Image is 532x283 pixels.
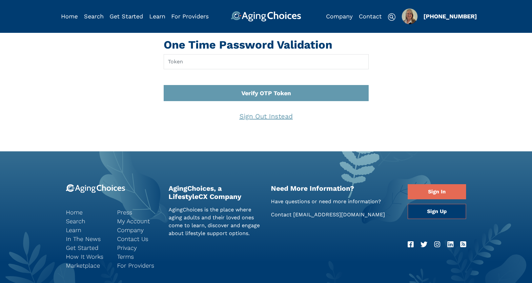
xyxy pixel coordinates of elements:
[169,184,261,201] h2: AgingChoices, a LifestyleCX Company
[169,206,261,237] p: AgingChoices is the place where aging adults and their loved ones come to learn, discover and eng...
[271,198,398,206] p: Have questions or need more information?
[231,11,301,22] img: AgingChoices
[66,234,107,243] a: In The News
[66,261,107,270] a: Marketplace
[117,243,158,252] a: Privacy
[359,13,382,20] a: Contact
[149,13,165,20] a: Learn
[402,9,418,24] img: 0d6ac745-f77c-4484-9392-b54ca61ede62.jpg
[117,261,158,270] a: For Providers
[408,239,414,250] a: Facebook
[117,208,158,217] a: Press
[388,13,396,21] img: search-icon.svg
[61,13,78,20] a: Home
[420,239,427,250] a: Twitter
[447,239,453,250] a: LinkedIn
[460,239,466,250] a: RSS Feed
[402,9,418,24] div: Popover trigger
[408,204,466,219] a: Sign Up
[117,252,158,261] a: Terms
[66,243,107,252] a: Get Started
[84,13,104,20] a: Search
[171,13,209,20] a: For Providers
[326,13,353,20] a: Company
[66,252,107,261] a: How It Works
[84,11,104,22] div: Popover trigger
[408,184,466,199] a: Sign In
[164,54,369,69] input: Token
[164,38,369,52] h1: One Time Password Validation
[117,226,158,234] a: Company
[66,208,107,217] a: Home
[117,234,158,243] a: Contact Us
[271,184,398,192] h2: Need More Information?
[164,85,369,101] button: Verify OTP Token
[66,217,107,226] a: Search
[423,13,477,20] a: [PHONE_NUMBER]
[117,217,158,226] a: My Account
[293,211,385,218] a: [EMAIL_ADDRESS][DOMAIN_NAME]
[271,211,398,219] p: Contact
[234,108,298,125] a: Sign Out Instead
[66,226,107,234] a: Learn
[66,184,125,193] img: 9-logo.svg
[110,13,143,20] a: Get Started
[434,239,440,250] a: Instagram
